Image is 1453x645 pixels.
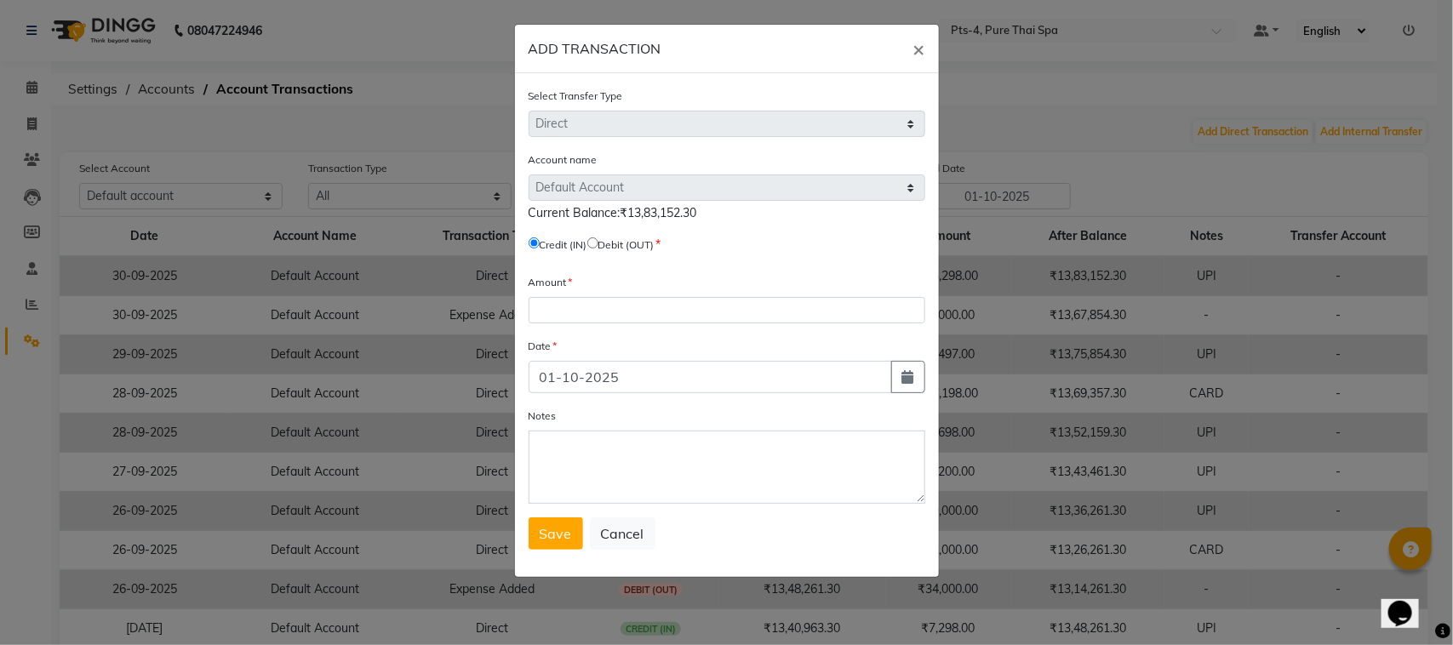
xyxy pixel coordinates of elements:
[529,517,583,550] button: Save
[598,237,655,253] label: Debit (OUT)
[590,517,655,550] button: Cancel
[540,237,587,253] label: Credit (IN)
[529,339,558,354] label: Date
[913,36,925,61] span: ×
[540,525,572,542] span: Save
[529,275,573,290] label: Amount
[529,38,661,59] h6: ADD TRANSACTION
[529,152,598,168] label: Account name
[529,205,697,220] span: Current Balance:₹13,83,152.30
[900,25,939,72] button: Close
[529,88,623,104] label: Select Transfer Type
[529,408,557,424] label: Notes
[1381,577,1436,628] iframe: chat widget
